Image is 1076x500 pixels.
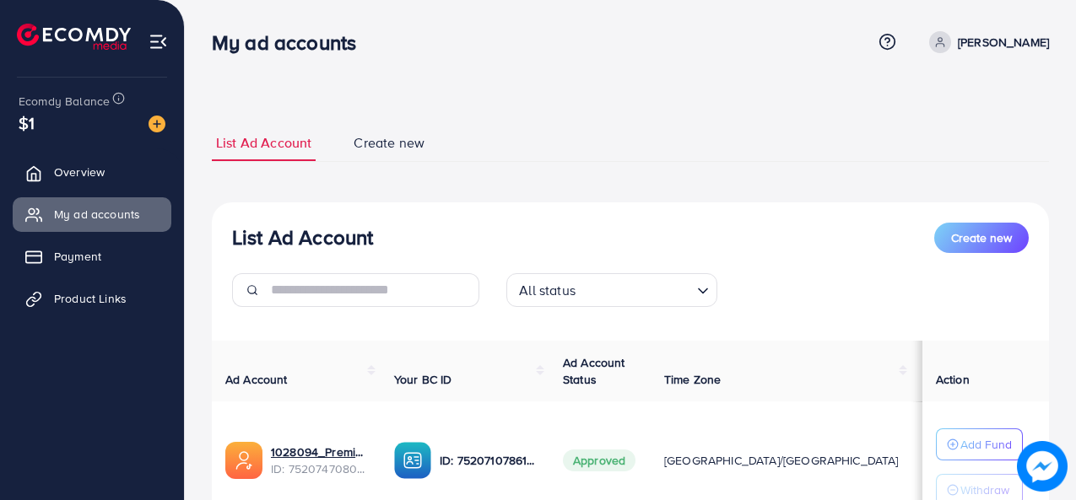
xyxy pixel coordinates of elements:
[394,371,452,388] span: Your BC ID
[13,239,171,273] a: Payment
[216,133,311,153] span: List Ad Account
[958,32,1049,52] p: [PERSON_NAME]
[506,273,717,307] div: Search for option
[212,30,370,55] h3: My ad accounts
[54,206,140,223] span: My ad accounts
[19,93,110,110] span: Ecomdy Balance
[271,444,367,478] div: <span class='underline'>1028094_Premium Firdos Fabrics_1751060404003</span></br>7520747080223358977
[664,452,899,469] span: [GEOGRAPHIC_DATA]/[GEOGRAPHIC_DATA]
[516,278,579,303] span: All status
[271,444,367,460] a: 1028094_Premium Firdos Fabrics_1751060404003
[922,31,1049,53] a: [PERSON_NAME]
[13,155,171,189] a: Overview
[54,248,101,265] span: Payment
[563,449,635,471] span: Approved
[960,434,1012,454] p: Add Fund
[1017,441,1068,492] img: image
[17,24,131,50] img: logo
[563,354,625,388] span: Ad Account Status
[664,371,721,388] span: Time Zone
[54,164,105,180] span: Overview
[936,371,970,388] span: Action
[149,32,168,51] img: menu
[225,371,288,388] span: Ad Account
[951,229,1012,246] span: Create new
[394,442,431,479] img: ic-ba-acc.ded83a64.svg
[54,290,127,307] span: Product Links
[13,197,171,231] a: My ad accounts
[271,460,367,477] span: ID: 7520747080223358977
[960,480,1009,500] p: Withdraw
[149,116,165,132] img: image
[19,110,35,135] span: $1
[440,450,536,470] p: ID: 7520710786193489938
[232,225,373,250] h3: List Ad Account
[225,442,262,479] img: ic-ads-acc.e4c84228.svg
[936,428,1023,460] button: Add Fund
[354,133,424,153] span: Create new
[934,223,1029,253] button: Create new
[13,282,171,315] a: Product Links
[581,275,690,303] input: Search for option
